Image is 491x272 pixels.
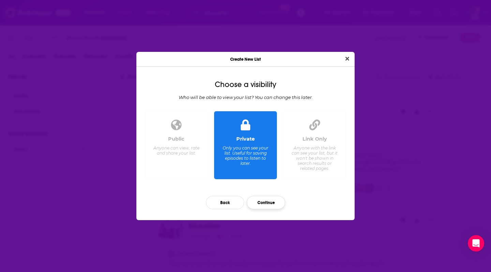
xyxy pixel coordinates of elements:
div: Anyone with the link can see your list, but it won't be shown in search results or related pages. [291,145,338,171]
div: Only you can see your list. Useful for saving episodes to listen to later. [222,145,269,166]
div: Choose a visibility [142,80,349,89]
div: Link Only [302,136,327,142]
div: Who will be able to view your list? You can change this later. [142,95,349,100]
button: Continue [247,196,285,209]
button: Close [343,55,352,63]
div: Public [168,136,184,142]
div: Open Intercom Messenger [468,235,484,252]
div: Anyone can view, rate and share your list. [153,145,200,156]
div: Private [236,136,255,142]
button: Back [206,196,244,209]
div: Create New List [136,52,355,67]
